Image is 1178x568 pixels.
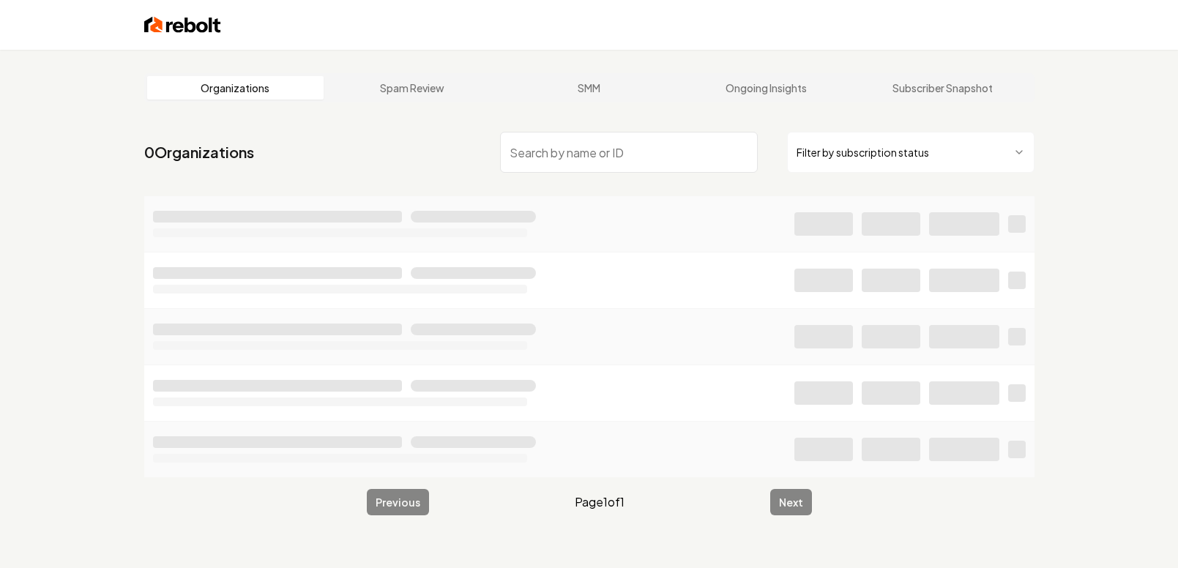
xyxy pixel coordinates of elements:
[144,142,254,162] a: 0Organizations
[500,132,758,173] input: Search by name or ID
[501,76,678,100] a: SMM
[147,76,324,100] a: Organizations
[677,76,854,100] a: Ongoing Insights
[854,76,1032,100] a: Subscriber Snapshot
[324,76,501,100] a: Spam Review
[144,15,221,35] img: Rebolt Logo
[575,493,625,511] span: Page 1 of 1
